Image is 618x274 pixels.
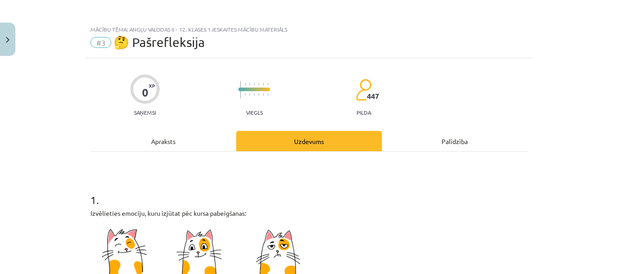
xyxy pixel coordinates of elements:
[236,131,382,151] div: Uzdevums
[142,86,148,99] div: 0
[90,131,236,151] div: Apraksts
[263,93,264,96] img: icon-short-line-57e1e144782c952c97e751825c79c345078a6d821885a25fce030b3d8c18986b.svg
[6,37,10,43] img: icon-close-lesson-0947bae3869378f0d4975bcd49f059093ad1ed9edebbc8119c70593378902aed.svg
[249,83,250,85] img: icon-short-line-57e1e144782c952c97e751825c79c345078a6d821885a25fce030b3d8c18986b.svg
[90,37,111,48] span: #3
[245,93,246,96] img: icon-short-line-57e1e144782c952c97e751825c79c345078a6d821885a25fce030b3d8c18986b.svg
[357,109,371,116] p: pilda
[90,209,528,218] p: Izvēlieties emociju, kuru izjūtat pēc kursa pabeigšanas:
[258,83,259,85] img: icon-short-line-57e1e144782c952c97e751825c79c345078a6d821885a25fce030b3d8c18986b.svg
[149,83,155,88] span: XP
[254,83,255,85] img: icon-short-line-57e1e144782c952c97e751825c79c345078a6d821885a25fce030b3d8c18986b.svg
[267,83,268,85] img: icon-short-line-57e1e144782c952c97e751825c79c345078a6d821885a25fce030b3d8c18986b.svg
[130,109,160,116] p: Saņemsi
[90,178,528,206] h1: 1 .
[263,83,264,85] img: icon-short-line-57e1e144782c952c97e751825c79c345078a6d821885a25fce030b3d8c18986b.svg
[240,81,241,98] img: icon-long-line-d9ea69661e0d244f92f715978eff75569469978d946b2353a9bb055b3ed8787d.svg
[382,131,528,151] div: Palīdzība
[367,92,379,100] span: 447
[90,26,528,33] div: Mācību tēma: Angļu valodas ii - 12. klases 1.ieskaites mācību materiāls
[246,109,263,116] p: Viegls
[114,35,205,50] span: 🤔 Pašrefleksija
[254,93,255,96] img: icon-short-line-57e1e144782c952c97e751825c79c345078a6d821885a25fce030b3d8c18986b.svg
[245,83,246,85] img: icon-short-line-57e1e144782c952c97e751825c79c345078a6d821885a25fce030b3d8c18986b.svg
[267,93,268,96] img: icon-short-line-57e1e144782c952c97e751825c79c345078a6d821885a25fce030b3d8c18986b.svg
[249,93,250,96] img: icon-short-line-57e1e144782c952c97e751825c79c345078a6d821885a25fce030b3d8c18986b.svg
[356,79,371,101] img: students-c634bb4e5e11cddfef0936a35e636f08e4e9abd3cc4e673bd6f9a4125e45ecb1.svg
[258,93,259,96] img: icon-short-line-57e1e144782c952c97e751825c79c345078a6d821885a25fce030b3d8c18986b.svg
